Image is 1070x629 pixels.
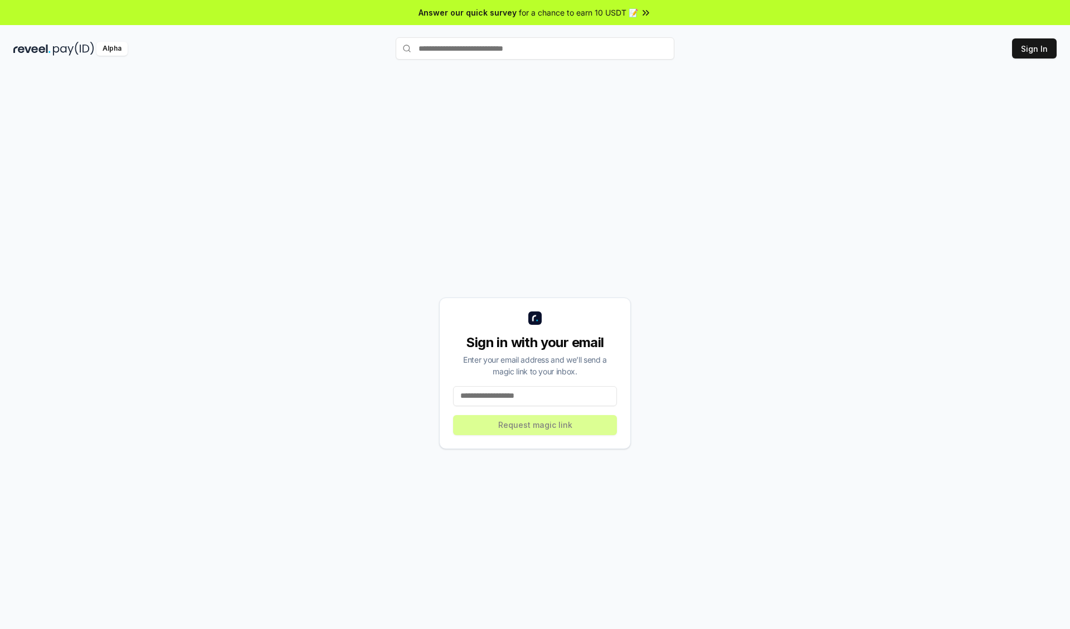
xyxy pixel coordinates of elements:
img: pay_id [53,42,94,56]
div: Sign in with your email [453,334,617,352]
span: for a chance to earn 10 USDT 📝 [519,7,638,18]
img: reveel_dark [13,42,51,56]
button: Sign In [1012,38,1057,58]
img: logo_small [528,311,542,325]
div: Alpha [96,42,128,56]
span: Answer our quick survey [419,7,517,18]
div: Enter your email address and we’ll send a magic link to your inbox. [453,354,617,377]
